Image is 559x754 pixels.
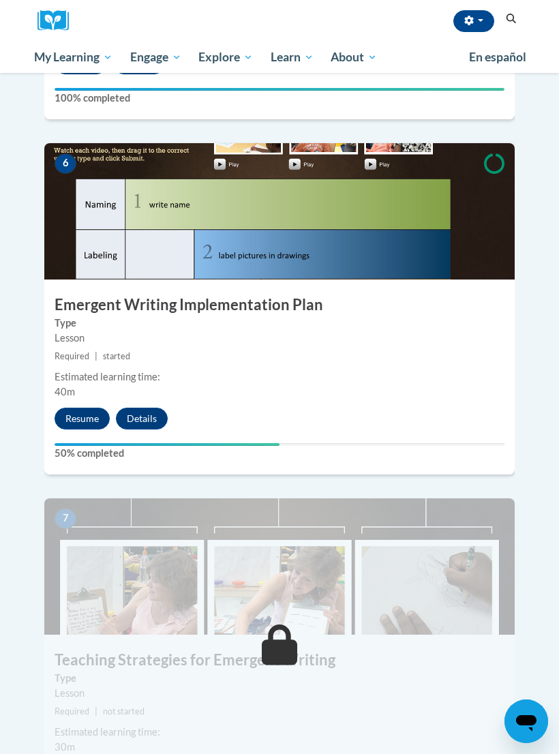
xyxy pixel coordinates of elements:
[103,706,145,717] span: not started
[331,49,377,65] span: About
[103,351,130,361] span: started
[25,42,121,73] a: My Learning
[24,42,535,73] div: Main menu
[262,42,322,73] a: Learn
[55,706,89,717] span: Required
[501,11,522,27] button: Search
[130,49,181,65] span: Engage
[37,10,78,31] img: Logo brand
[44,650,515,671] h3: Teaching Strategies for Emergent Writing
[453,10,494,32] button: Account Settings
[55,509,76,529] span: 7
[116,408,168,429] button: Details
[34,49,112,65] span: My Learning
[190,42,262,73] a: Explore
[55,91,504,106] label: 100% completed
[55,686,504,701] div: Lesson
[55,88,504,91] div: Your progress
[55,408,110,429] button: Resume
[55,316,504,331] label: Type
[469,50,526,64] span: En español
[322,42,387,73] a: About
[44,295,515,316] h3: Emergent Writing Implementation Plan
[37,10,78,31] a: Cox Campus
[55,741,75,753] span: 30m
[460,43,535,72] a: En español
[55,443,279,446] div: Your progress
[55,725,504,740] div: Estimated learning time:
[44,498,515,635] img: Course Image
[55,386,75,397] span: 40m
[121,42,190,73] a: Engage
[95,351,97,361] span: |
[95,706,97,717] span: |
[55,671,504,686] label: Type
[198,49,253,65] span: Explore
[55,446,504,461] label: 50% completed
[44,143,515,280] img: Course Image
[55,370,504,384] div: Estimated learning time:
[271,49,314,65] span: Learn
[55,331,504,346] div: Lesson
[504,699,548,743] iframe: Button to launch messaging window
[55,153,76,174] span: 6
[55,351,89,361] span: Required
